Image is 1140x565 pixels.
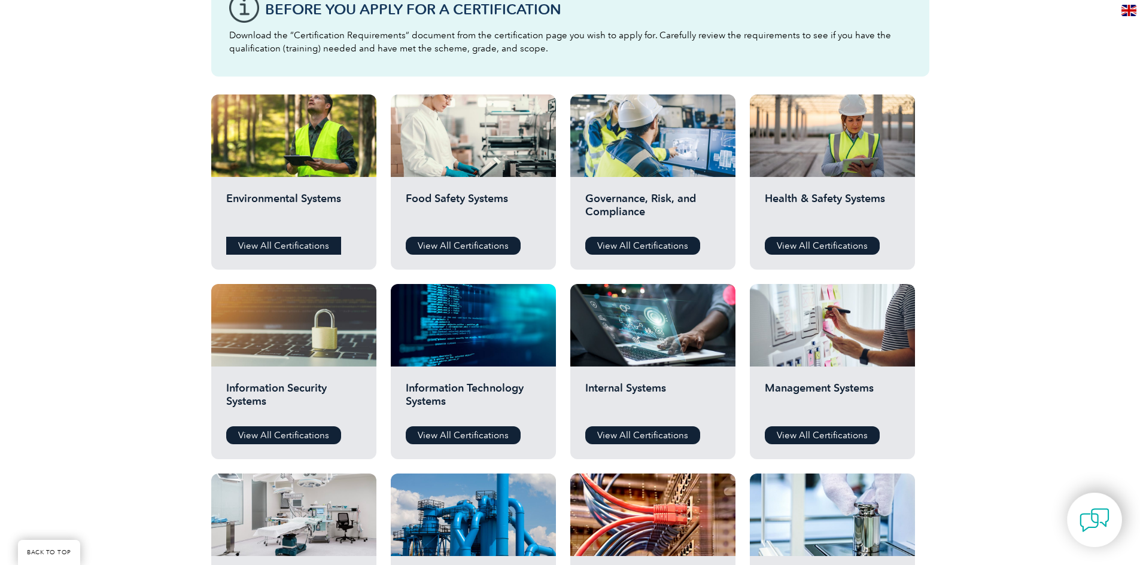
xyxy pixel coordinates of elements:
[406,381,541,417] h2: Information Technology Systems
[765,237,880,255] a: View All Certifications
[226,426,341,444] a: View All Certifications
[226,192,361,228] h2: Environmental Systems
[406,192,541,228] h2: Food Safety Systems
[18,540,80,565] a: BACK TO TOP
[229,29,911,55] p: Download the “Certification Requirements” document from the certification page you wish to apply ...
[1121,5,1136,16] img: en
[585,192,721,228] h2: Governance, Risk, and Compliance
[226,381,361,417] h2: Information Security Systems
[765,192,900,228] h2: Health & Safety Systems
[765,381,900,417] h2: Management Systems
[585,237,700,255] a: View All Certifications
[406,426,521,444] a: View All Certifications
[226,237,341,255] a: View All Certifications
[406,237,521,255] a: View All Certifications
[585,381,721,417] h2: Internal Systems
[265,2,911,17] h3: Before You Apply For a Certification
[585,426,700,444] a: View All Certifications
[1080,505,1109,535] img: contact-chat.png
[765,426,880,444] a: View All Certifications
